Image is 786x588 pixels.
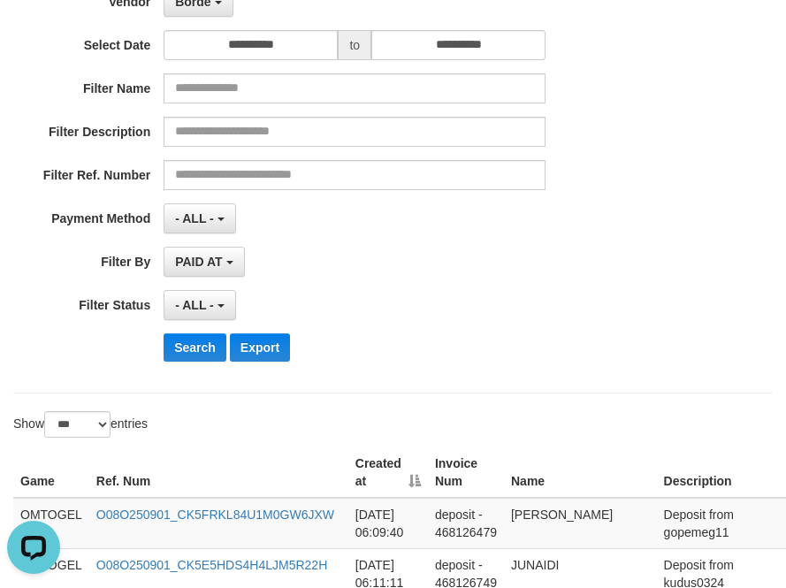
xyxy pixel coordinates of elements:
button: Open LiveChat chat widget [7,7,60,60]
button: - ALL - [164,290,235,320]
span: - ALL - [175,298,214,312]
button: PAID AT [164,247,244,277]
span: - ALL - [175,211,214,225]
button: Search [164,333,226,362]
th: Ref. Num [89,447,348,498]
th: Game [13,447,89,498]
td: OMTOGEL [13,498,89,549]
a: O08O250901_CK5E5HDS4H4LJM5R22H [96,558,327,572]
a: O08O250901_CK5FRKL84U1M0GW6JXW [96,508,334,522]
span: to [338,30,371,60]
td: deposit - 468126479 [428,498,504,549]
th: Name [504,447,657,498]
label: Show entries [13,411,148,438]
td: [PERSON_NAME] [504,498,657,549]
span: PAID AT [175,255,222,269]
td: [DATE] 06:09:40 [348,498,428,549]
button: - ALL - [164,203,235,233]
th: Invoice Num [428,447,504,498]
button: Export [230,333,290,362]
th: Created at: activate to sort column descending [348,447,428,498]
select: Showentries [44,411,111,438]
